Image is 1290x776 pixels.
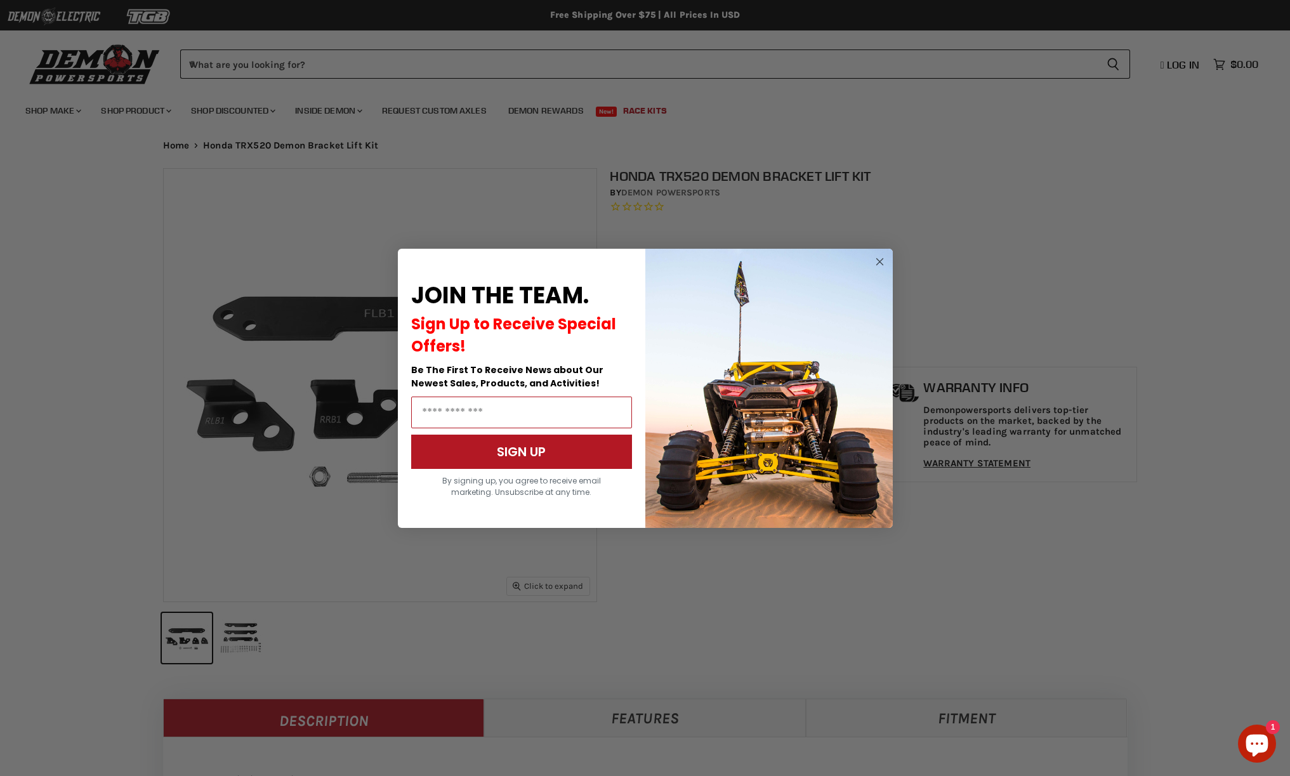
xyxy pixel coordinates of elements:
span: By signing up, you agree to receive email marketing. Unsubscribe at any time. [442,475,601,497]
img: a9095488-b6e7-41ba-879d-588abfab540b.jpeg [645,249,893,528]
input: Email Address [411,397,632,428]
span: Sign Up to Receive Special Offers! [411,313,616,357]
span: Be The First To Receive News about Our Newest Sales, Products, and Activities! [411,364,603,390]
inbox-online-store-chat: Shopify online store chat [1234,725,1280,766]
span: JOIN THE TEAM. [411,279,589,312]
button: Close dialog [872,254,888,270]
button: SIGN UP [411,435,632,469]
